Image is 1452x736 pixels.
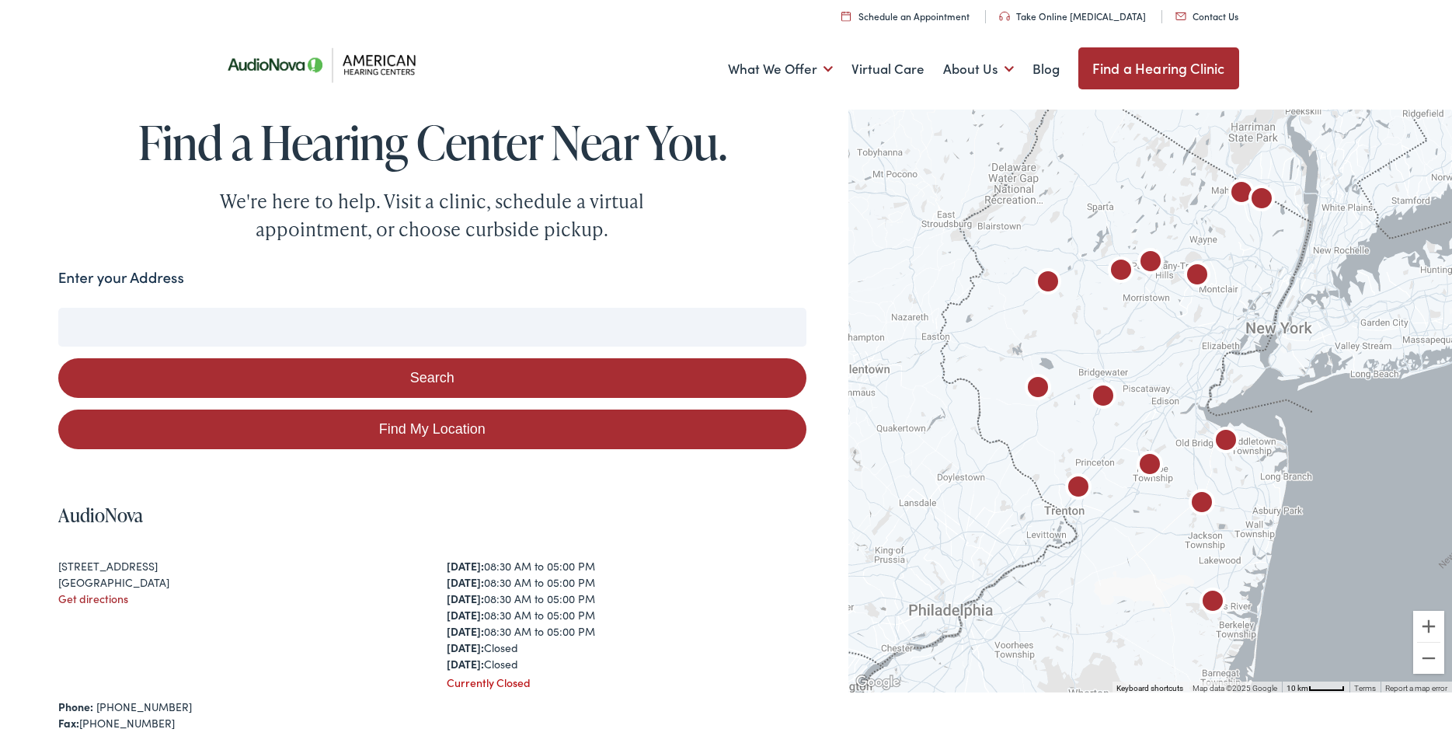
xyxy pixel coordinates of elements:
[58,117,806,168] h1: Find a Hearing Center Near You.
[1243,182,1280,219] div: AudioNova
[447,640,484,655] strong: [DATE]:
[58,308,806,347] input: Enter your address or zip code
[841,11,851,21] img: utility icon
[1032,40,1060,98] a: Blog
[1194,584,1231,622] div: AudioNova
[183,187,681,243] div: We're here to help. Visit a clinic, schedule a virtual appointment, or choose curbside pickup.
[1413,643,1444,674] button: Zoom out
[447,607,484,623] strong: [DATE]:
[1385,684,1447,692] a: Report a map error
[1102,253,1140,291] div: American Hearing Centers by AudioNova
[58,410,806,449] a: Find My Location
[58,358,806,398] button: Search
[1413,611,1444,642] button: Zoom in
[447,574,484,590] strong: [DATE]:
[1078,47,1239,89] a: Find a Hearing Clinic
[1060,470,1097,508] div: AudioNova
[1207,424,1245,461] div: AudioNova
[447,591,484,606] strong: [DATE]:
[1175,9,1238,23] a: Contact Us
[1354,684,1376,692] a: Terms
[1282,682,1349,692] button: Map Scale: 10 km per 43 pixels
[58,267,184,289] label: Enter your Address
[841,9,970,23] a: Schedule an Appointment
[1183,486,1220,523] div: AudioNova
[447,656,484,671] strong: [DATE]:
[1193,684,1277,692] span: Map data ©2025 Google
[447,558,484,574] strong: [DATE]:
[852,672,904,692] img: Google
[1175,12,1186,20] img: utility icon
[1132,245,1169,282] div: AudioNova
[1085,379,1122,417] div: AudioNova
[1223,176,1260,213] div: AudioNova
[447,558,806,672] div: 08:30 AM to 05:00 PM 08:30 AM to 05:00 PM 08:30 AM to 05:00 PM 08:30 AM to 05:00 PM 08:30 AM to 0...
[1029,265,1067,302] div: AudioNova
[96,699,192,714] a: [PHONE_NUMBER]
[1179,258,1216,295] div: American Hearing Centers by AudioNova
[58,699,93,714] strong: Phone:
[999,9,1146,23] a: Take Online [MEDICAL_DATA]
[58,715,806,731] div: [PHONE_NUMBER]
[1019,371,1057,408] div: AudioNova
[999,12,1010,21] img: utility icon
[1116,683,1183,694] button: Keyboard shortcuts
[852,672,904,692] a: Open this area in Google Maps (opens a new window)
[447,623,484,639] strong: [DATE]:
[728,40,833,98] a: What We Offer
[943,40,1014,98] a: About Us
[58,715,79,731] strong: Fax:
[58,574,417,591] div: [GEOGRAPHIC_DATA]
[58,502,143,528] a: AudioNova
[58,558,417,574] div: [STREET_ADDRESS]
[851,40,924,98] a: Virtual Care
[1131,448,1168,485] div: AudioNova
[1287,684,1308,692] span: 10 km
[58,591,128,606] a: Get directions
[447,675,806,691] div: Currently Closed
